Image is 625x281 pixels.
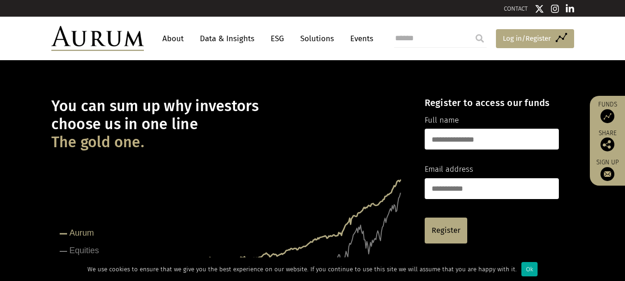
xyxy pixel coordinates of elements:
a: Funds [594,100,620,123]
img: Twitter icon [535,4,544,13]
a: CONTACT [504,5,528,12]
a: Sign up [594,158,620,181]
a: Register [425,218,467,244]
a: Log in/Register [496,29,574,49]
span: The gold one. [51,133,144,151]
h1: You can sum up why investors choose us in one line [51,97,408,151]
a: ESG [266,30,289,47]
img: Linkedin icon [566,4,574,13]
label: Email address [425,163,473,175]
a: Solutions [296,30,339,47]
a: Events [346,30,373,47]
a: About [158,30,188,47]
a: Data & Insights [195,30,259,47]
input: Submit [470,29,489,48]
div: Ok [521,262,538,276]
img: Access Funds [600,109,614,123]
img: Sign up to our newsletter [600,167,614,181]
span: Log in/Register [503,33,551,44]
tspan: Equities [69,246,99,255]
img: Instagram icon [551,4,559,13]
img: Aurum [51,26,144,51]
h4: Register to access our funds [425,97,559,108]
div: Share [594,130,620,151]
label: Full name [425,114,459,126]
img: Share this post [600,137,614,151]
tspan: Aurum [69,228,94,237]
